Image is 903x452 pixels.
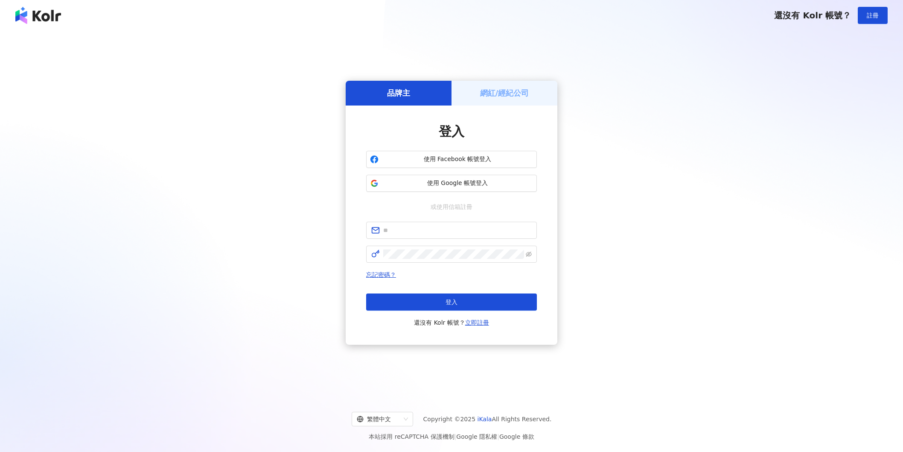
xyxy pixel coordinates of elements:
[465,319,489,326] a: 立即註冊
[774,10,851,21] span: 還沒有 Kolr 帳號？
[526,251,532,257] span: eye-invisible
[478,416,492,423] a: iKala
[425,202,478,211] span: 或使用信箱註冊
[446,299,457,305] span: 登入
[387,88,410,98] h5: 品牌主
[456,433,497,440] a: Google 隱私權
[867,12,879,19] span: 註冊
[382,179,533,188] span: 使用 Google 帳號登入
[357,412,400,426] div: 繁體中文
[423,414,552,424] span: Copyright © 2025 All Rights Reserved.
[439,124,464,139] span: 登入
[366,271,396,278] a: 忘記密碼？
[454,433,457,440] span: |
[414,317,489,328] span: 還沒有 Kolr 帳號？
[480,88,529,98] h5: 網紅/經紀公司
[858,7,888,24] button: 註冊
[382,155,533,164] span: 使用 Facebook 帳號登入
[15,7,61,24] img: logo
[366,294,537,311] button: 登入
[499,433,534,440] a: Google 條款
[497,433,499,440] span: |
[369,431,534,442] span: 本站採用 reCAPTCHA 保護機制
[366,175,537,192] button: 使用 Google 帳號登入
[366,151,537,168] button: 使用 Facebook 帳號登入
